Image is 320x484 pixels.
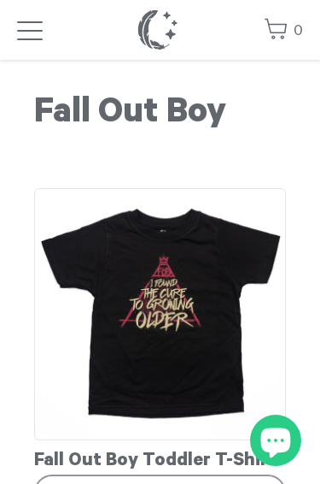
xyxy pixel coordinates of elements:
[245,415,306,470] inbox-online-store-chat: Shopify online store chat
[34,188,286,440] img: fob-tee_grande.png
[34,440,286,475] div: Fall Out Boy Toddler T-Shirt
[137,9,183,51] h1: Sparrow Sleeps
[34,94,286,137] h1: Fall Out Boy
[264,13,303,50] a: 0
